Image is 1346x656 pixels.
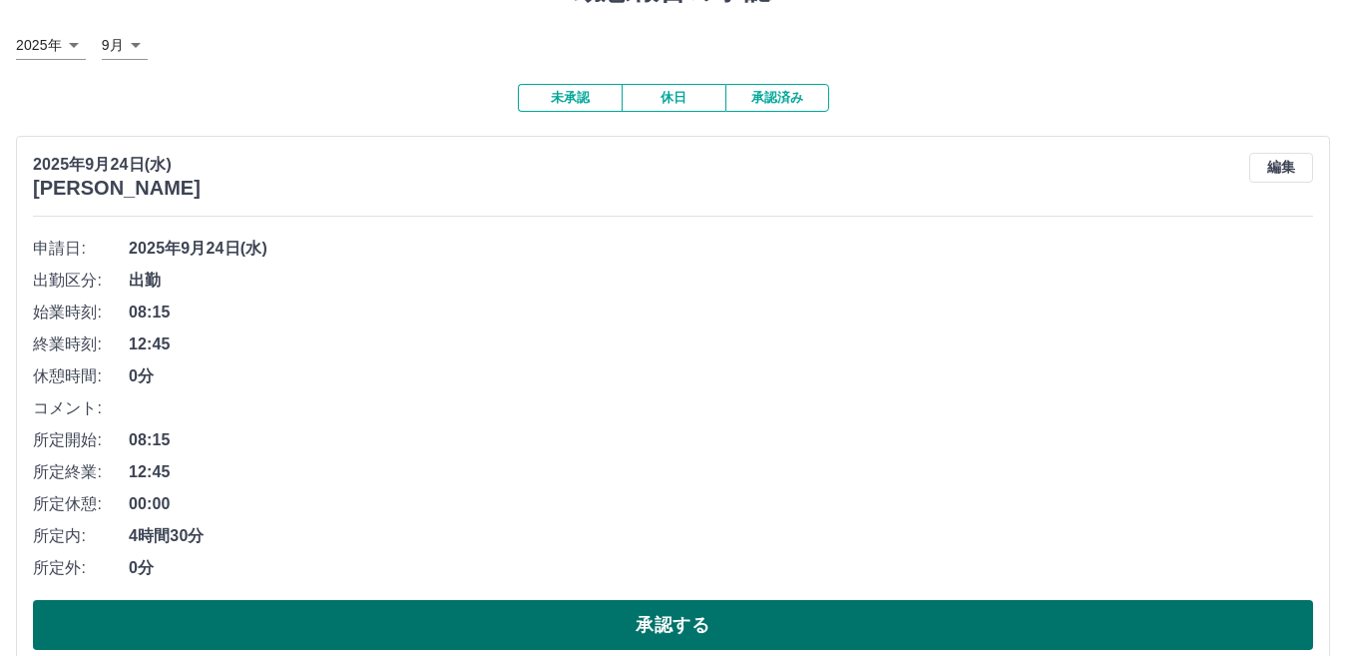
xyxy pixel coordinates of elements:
span: 出勤 [129,269,1313,293]
span: 申請日: [33,237,129,261]
span: 休憩時間: [33,364,129,388]
span: 0分 [129,364,1313,388]
span: 所定開始: [33,428,129,452]
span: 4時間30分 [129,524,1313,548]
div: 2025年 [16,31,86,60]
span: 所定外: [33,556,129,580]
button: 休日 [622,84,725,112]
button: 未承認 [518,84,622,112]
span: コメント: [33,396,129,420]
span: 所定休憩: [33,492,129,516]
span: 08:15 [129,428,1313,452]
button: 承認済み [725,84,829,112]
span: 出勤区分: [33,269,129,293]
span: 所定内: [33,524,129,548]
button: 編集 [1249,153,1313,183]
button: 承認する [33,600,1313,650]
span: 2025年9月24日(水) [129,237,1313,261]
span: 終業時刻: [33,332,129,356]
span: 00:00 [129,492,1313,516]
p: 2025年9月24日(水) [33,153,201,177]
h3: [PERSON_NAME] [33,177,201,200]
span: 08:15 [129,301,1313,325]
div: 9月 [102,31,148,60]
span: 所定終業: [33,460,129,484]
span: 0分 [129,556,1313,580]
span: 始業時刻: [33,301,129,325]
span: 12:45 [129,332,1313,356]
span: 12:45 [129,460,1313,484]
